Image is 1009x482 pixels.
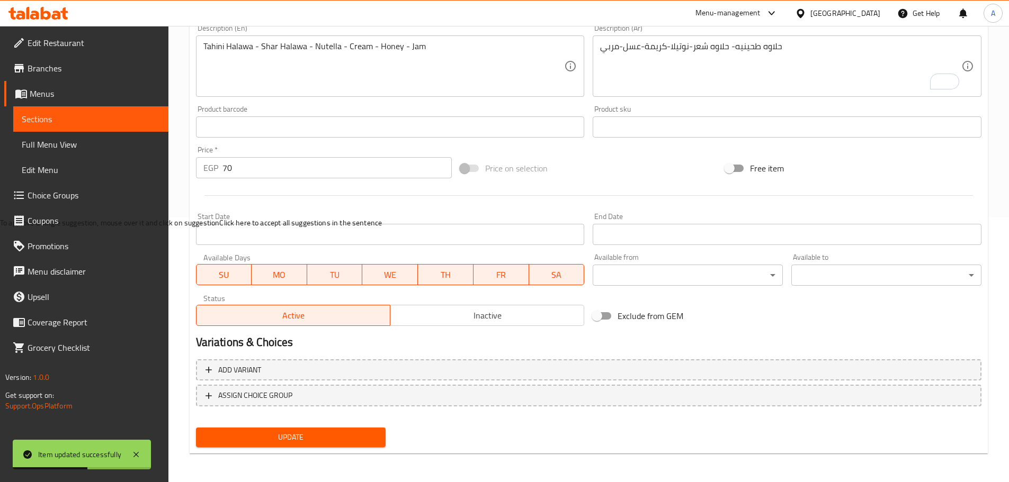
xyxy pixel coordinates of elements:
span: Choice Groups [28,189,160,202]
a: Support.OpsPlatform [5,399,73,413]
a: Branches [4,56,168,81]
textarea: Tahini Halawa - Shar Halawa - Nutella - Cream - Honey - Jam [203,41,565,92]
button: Active [196,305,390,326]
span: Branches [28,62,160,75]
button: Inactive [390,305,584,326]
span: Menus [30,87,160,100]
span: Upsell [28,290,160,303]
span: Active [201,308,386,323]
button: SU [196,264,252,285]
span: Exclude from GEM [618,310,683,322]
div: ​ [593,265,783,286]
button: SA [529,264,585,285]
a: Grocery Checklist [4,335,168,360]
input: Please enter product barcode [196,116,585,138]
span: FR [478,267,525,283]
button: TH [418,264,474,285]
span: Full Menu View [22,138,160,151]
span: MO [256,267,303,283]
span: Edit Restaurant [28,37,160,49]
span: A [991,7,995,19]
span: Grocery Checklist [28,341,160,354]
span: WE [367,267,414,283]
span: Promotions [28,240,160,252]
button: Update [196,428,386,447]
input: Please enter product sku [593,116,981,138]
a: Edit Menu [13,157,168,183]
div: Menu-management [695,7,761,20]
span: TH [422,267,469,283]
p: EGP [203,161,218,174]
button: WE [362,264,418,285]
a: Upsell [4,284,168,310]
button: FR [474,264,529,285]
span: Coverage Report [28,316,160,329]
span: Version: [5,370,31,384]
button: TU [307,264,363,285]
span: Update [204,431,378,444]
a: Sections [13,106,168,132]
a: Full Menu View [13,132,168,157]
div: [GEOGRAPHIC_DATA] [810,7,880,19]
span: TU [311,267,359,283]
a: Promotions [4,233,168,259]
a: Menus [4,81,168,106]
span: Add variant [218,363,261,377]
a: Edit Restaurant [4,30,168,56]
span: Sections [22,113,160,125]
a: Menu disclaimer [4,259,168,284]
div: Item updated successfully [38,449,121,460]
span: Inactive [395,308,580,323]
h2: Variations & Choices [196,334,981,350]
span: ASSIGN CHOICE GROUP [218,389,292,402]
span: Menu disclaimer [28,265,160,278]
button: MO [252,264,307,285]
span: Coupons [28,214,160,227]
span: SA [533,267,581,283]
span: SU [201,267,248,283]
a: Coverage Report [4,310,168,335]
a: Choice Groups [4,183,168,208]
div: ​ [791,265,981,286]
span: Edit Menu [22,163,160,176]
span: 1.0.0 [33,370,49,384]
span: Free item [750,162,784,175]
span: Get support on: [5,388,54,402]
button: Add variant [196,359,981,381]
textarea: To enrich screen reader interactions, please activate Accessibility in Grammarly extension settings [600,41,961,92]
button: ASSIGN CHOICE GROUP [196,385,981,406]
a: Coupons [4,208,168,233]
span: Price on selection [485,162,548,175]
input: Please enter price [222,157,452,178]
